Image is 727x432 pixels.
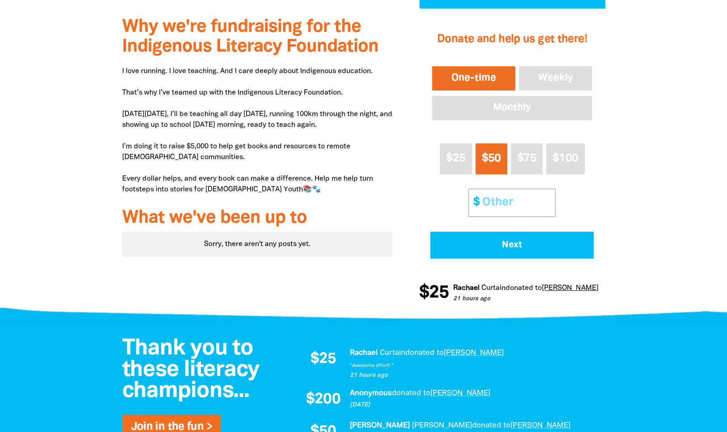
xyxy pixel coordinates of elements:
[441,285,468,291] em: Rachael
[441,295,587,304] p: 21 hours ago
[430,22,594,57] h2: Donate and help us get there!
[310,352,336,367] span: $25
[553,153,578,164] span: $100
[430,390,490,397] a: [PERSON_NAME]
[530,285,587,291] a: [PERSON_NAME]
[380,350,405,356] em: Curtain
[517,153,536,164] span: $75
[392,390,430,397] span: donated to
[482,153,501,164] span: $50
[511,143,543,174] button: $75
[469,189,480,216] span: $
[430,232,594,259] button: Pay with Credit Card
[476,143,507,174] button: $50
[446,153,465,164] span: $25
[131,422,212,432] a: Join in the fun >
[546,143,585,174] button: $100
[122,66,393,195] p: I love running. I love teaching. And I care deeply about Indigenous education. That’s why I’ve te...
[405,350,444,356] span: donated to
[419,279,605,307] div: Donation stream
[517,65,594,92] button: Weekly
[594,284,633,302] span: $200
[430,94,594,122] button: Monthly
[469,285,493,291] em: Curtain
[122,338,259,402] span: Thank you to these literacy champions...
[350,363,394,368] em: "Awesome effort! "
[122,19,378,55] span: Why we're fundraising for the Indigenous Literacy Foundation
[122,208,393,228] h3: What we've been up to
[306,392,340,407] span: $200
[412,422,472,429] em: [PERSON_NAME]
[510,422,570,429] a: [PERSON_NAME]
[430,65,517,92] button: One-time
[350,350,378,356] em: Rachael
[350,401,596,410] p: [DATE]
[440,143,472,174] button: $25
[350,390,392,397] em: Anonymous
[444,350,504,356] a: [PERSON_NAME]
[350,371,596,380] p: 21 hours ago
[122,232,393,257] div: Sorry, there aren't any posts yet.
[443,241,582,250] span: Next
[493,285,530,291] span: donated to
[407,284,437,302] span: $25
[122,232,393,257] div: Paginated content
[350,422,410,429] em: [PERSON_NAME]
[476,189,555,216] input: Other
[472,422,510,429] span: donated to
